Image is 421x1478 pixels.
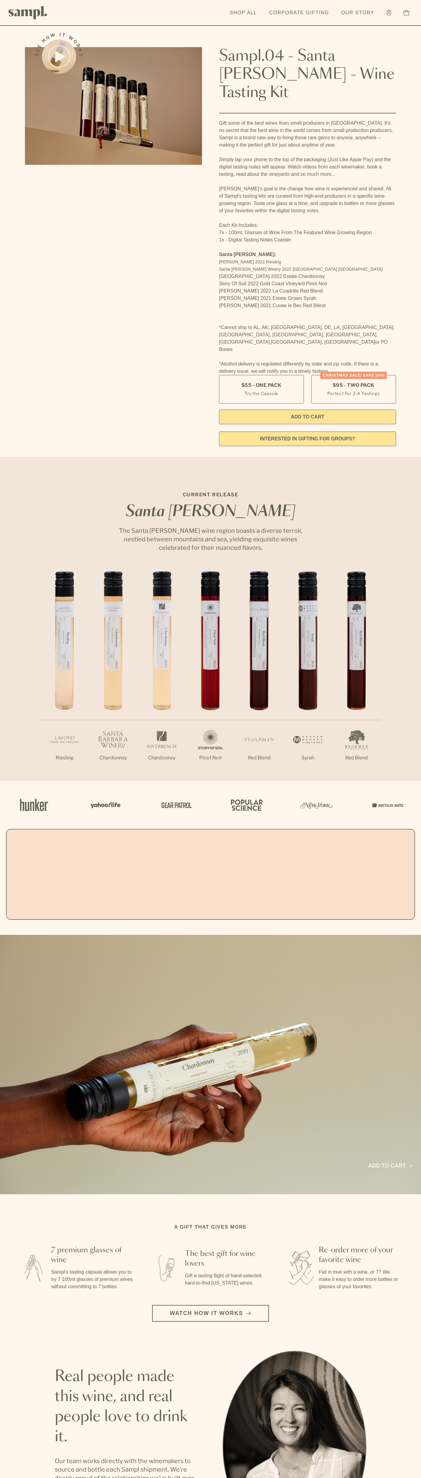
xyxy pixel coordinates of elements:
span: , [270,339,271,345]
small: Try the Capsule [245,390,278,397]
li: 3 / 7 [137,571,186,781]
img: Artboard_1_c8cd28af-0030-4af1-819c-248e302c7f06_x450.png [16,792,52,818]
button: See how it works [42,40,76,74]
h2: Real people made this wine, and real people love to drink it. [55,1367,198,1447]
p: Pinot Noir [186,754,235,762]
span: $95 - Two Pack [333,382,374,389]
li: [PERSON_NAME] 2021 Estate Grown Syrah [219,295,396,302]
img: Artboard_4_28b4d326-c26e-48f9-9c80-911f17d6414e_x450.png [228,792,264,818]
p: Chardonnay [137,754,186,762]
li: [PERSON_NAME] 2022 La Cuadrilla Red Blend [219,287,396,295]
li: [GEOGRAPHIC_DATA] 2022 Estate Chardonnay [219,273,396,280]
a: interested in gifting for groups? [219,432,396,446]
button: Watch how it works [152,1305,269,1322]
p: Red Blend [332,754,381,762]
a: Corporate Gifting [266,6,332,19]
small: Perfect For 2-4 Tastings [327,390,380,397]
h3: 7 premium glasses of wine [51,1245,134,1265]
p: Red Blend [235,754,284,762]
p: Syrah [284,754,332,762]
li: 6 / 7 [284,571,332,781]
img: Artboard_5_7fdae55a-36fd-43f7-8bfd-f74a06a2878e_x450.png [157,792,193,818]
p: Sampl's tasting capsule allows you to try 7 100ml glasses of premium wines without committing to ... [51,1268,134,1290]
li: [PERSON_NAME] 2021 Cuvee le Bec Red Blend [219,302,396,309]
li: 1 / 7 [40,571,89,781]
img: Artboard_7_5b34974b-f019-449e-91fb-745f8d0877ee_x450.png [369,792,405,818]
p: Chardonnay [89,754,137,762]
span: Santa [PERSON_NAME] Winery 2022 [GEOGRAPHIC_DATA] [GEOGRAPHIC_DATA] [219,267,382,272]
a: Our Story [338,6,378,19]
button: Add to Cart [219,410,396,424]
p: Gift a tasting flight of hand-selected, hard-to-find [US_STATE] wines. [185,1272,268,1287]
div: Gift some of the best wines from small producers in [GEOGRAPHIC_DATA]. It’s no secret that the be... [219,120,396,375]
p: CURRENT RELEASE [113,491,308,498]
strong: Santa [PERSON_NAME]: [219,252,276,257]
p: Fall in love with a wine, or 7? We make it easy to order more bottles or glasses of your favorites. [319,1268,402,1290]
li: 7 / 7 [332,571,381,781]
span: $55 - One Pack [242,382,282,389]
h2: A gift that gives more [174,1223,247,1231]
h3: The best gift for wine lovers [185,1249,268,1268]
img: Artboard_6_04f9a106-072f-468a-bdd7-f11783b05722_x450.png [86,792,123,818]
li: 4 / 7 [186,571,235,781]
img: Sampl.04 - Santa Barbara - Wine Tasting Kit [25,47,202,165]
li: 5 / 7 [235,571,284,781]
li: Story Of Soil 2022 Gold Coast Vineyard Pinot Noir [219,280,396,287]
div: Christmas SALE! Save 20% [320,372,387,379]
h3: Re-order more of your favorite wine [319,1245,402,1265]
a: Add to cart [368,1162,412,1170]
h1: Sampl.04 - Santa [PERSON_NAME] - Wine Tasting Kit [219,47,396,102]
p: Riesling [40,754,89,762]
img: Artboard_3_0b291449-6e8c-4d07-b2c2-3f3601a19cd1_x450.png [298,792,335,818]
img: Sampl logo [9,6,47,19]
li: 2 / 7 [89,571,137,781]
em: Santa [PERSON_NAME] [126,505,295,519]
a: Shop All [227,6,260,19]
span: [GEOGRAPHIC_DATA], [GEOGRAPHIC_DATA] [271,339,375,345]
span: [PERSON_NAME] 2022 Riesling [219,259,281,264]
p: The Santa [PERSON_NAME] wine region boasts a diverse terroir, nestled between mountains and sea, ... [113,526,308,552]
